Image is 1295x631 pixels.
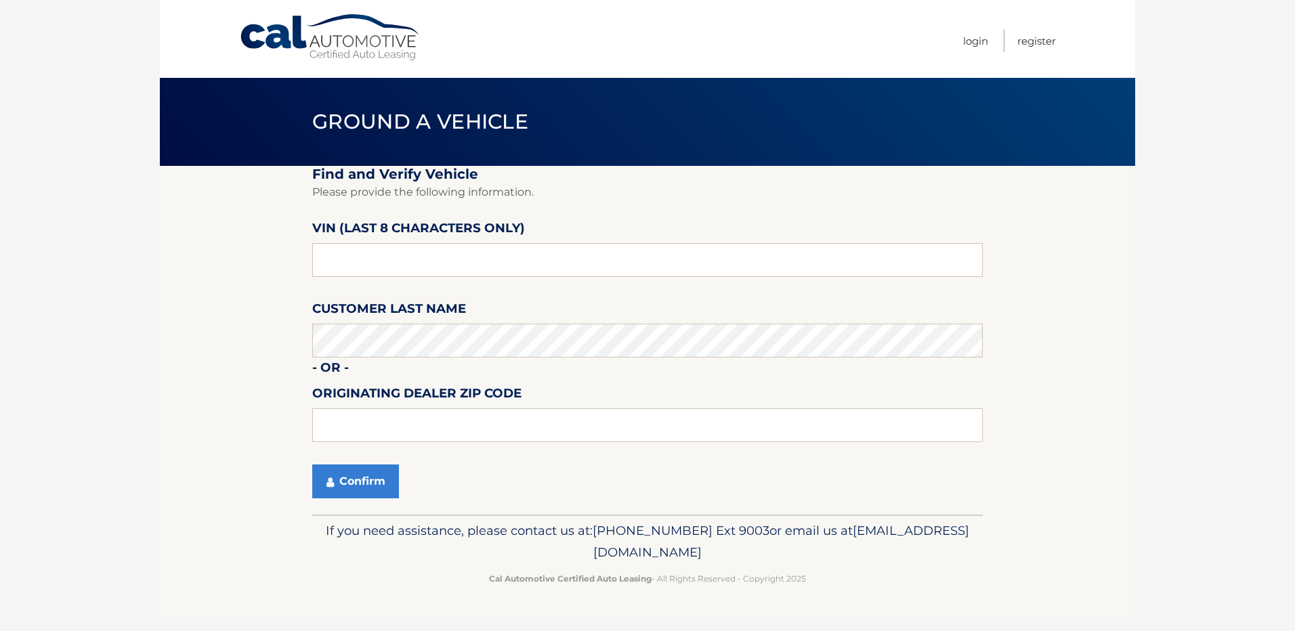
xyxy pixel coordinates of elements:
button: Confirm [312,464,399,498]
span: Ground a Vehicle [312,109,528,134]
span: [PHONE_NUMBER] Ext 9003 [593,523,769,538]
p: Please provide the following information. [312,183,983,202]
label: Originating Dealer Zip Code [312,383,522,408]
p: - All Rights Reserved - Copyright 2025 [321,571,974,586]
label: - or - [312,357,349,383]
a: Login [963,30,988,52]
h2: Find and Verify Vehicle [312,166,983,183]
a: Register [1017,30,1056,52]
strong: Cal Automotive Certified Auto Leasing [489,573,652,584]
a: Cal Automotive [239,14,422,62]
p: If you need assistance, please contact us at: or email us at [321,520,974,563]
label: Customer Last Name [312,299,466,324]
label: VIN (last 8 characters only) [312,218,525,243]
